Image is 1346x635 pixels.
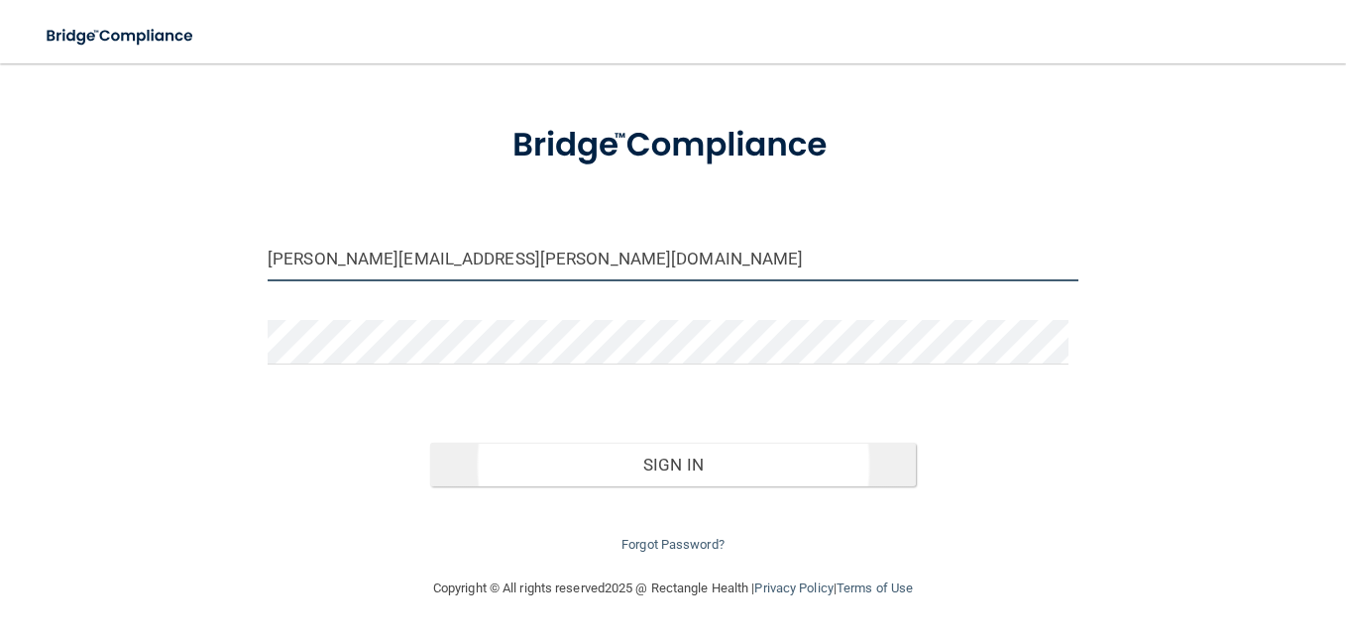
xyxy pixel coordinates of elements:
input: Email [268,237,1078,281]
img: bridge_compliance_login_screen.278c3ca4.svg [30,16,212,56]
button: Sign In [430,443,917,486]
a: Privacy Policy [754,581,833,595]
div: Copyright © All rights reserved 2025 @ Rectangle Health | | [311,557,1035,620]
a: Forgot Password? [621,537,725,552]
iframe: Drift Widget Chat Controller [1003,494,1322,574]
img: bridge_compliance_login_screen.278c3ca4.svg [478,102,868,189]
a: Terms of Use [837,581,913,595]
